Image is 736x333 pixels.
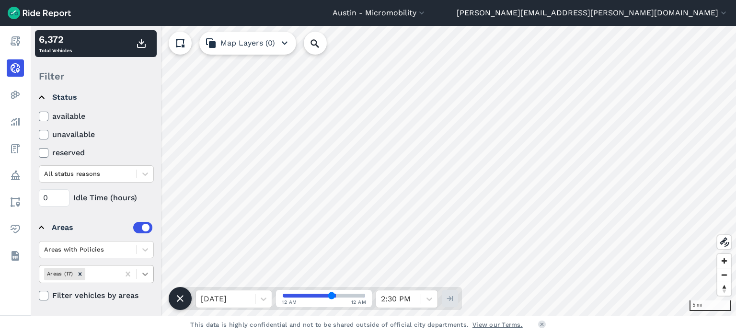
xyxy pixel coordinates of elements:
[39,214,152,241] summary: Areas
[717,282,731,296] button: Reset bearing to north
[52,222,152,233] div: Areas
[39,129,154,140] label: unavailable
[7,86,24,103] a: Heatmaps
[472,320,523,329] a: View our Terms.
[7,247,24,264] a: Datasets
[282,299,297,306] span: 12 AM
[39,290,154,301] label: Filter vehicles by areas
[44,268,75,280] div: Areas (17)
[31,26,736,316] canvas: Map
[7,59,24,77] a: Realtime
[39,147,154,159] label: reserved
[7,140,24,157] a: Fees
[7,113,24,130] a: Analyze
[7,220,24,238] a: Health
[7,167,24,184] a: Policy
[35,61,157,91] div: Filter
[333,7,426,19] button: Austin - Micromobility
[39,32,72,46] div: 6,372
[7,33,24,50] a: Report
[717,268,731,282] button: Zoom out
[351,299,367,306] span: 12 AM
[457,7,728,19] button: [PERSON_NAME][EMAIL_ADDRESS][PERSON_NAME][DOMAIN_NAME]
[39,32,72,55] div: Total Vehicles
[7,194,24,211] a: Areas
[39,189,154,207] div: Idle Time (hours)
[199,32,296,55] button: Map Layers (0)
[39,84,152,111] summary: Status
[304,32,342,55] input: Search Location or Vehicles
[8,7,71,19] img: Ride Report
[690,300,731,311] div: 5 mi
[717,254,731,268] button: Zoom in
[75,268,85,280] div: Remove Areas (17)
[39,111,154,122] label: available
